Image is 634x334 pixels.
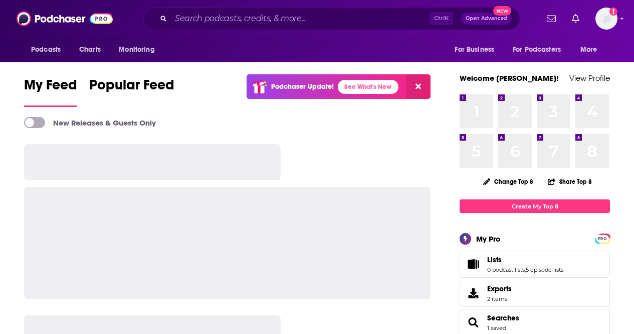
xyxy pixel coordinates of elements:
[73,40,107,59] a: Charts
[568,10,583,27] a: Show notifications dropdown
[24,117,156,128] a: New Releases & Guests Only
[525,266,526,273] span: ,
[271,82,334,91] p: Podchaser Update!
[595,8,617,30] button: Show profile menu
[487,266,525,273] a: 0 podcast lists
[506,40,575,59] button: open menu
[143,7,520,30] div: Search podcasts, credits, & more...
[460,73,559,83] a: Welcome [PERSON_NAME]!
[112,40,167,59] button: open menu
[596,235,608,243] span: PRO
[487,324,506,331] a: 1 saved
[476,234,501,244] div: My Pro
[493,6,511,16] span: New
[477,175,539,188] button: Change Top 8
[24,76,77,107] a: My Feed
[31,43,61,57] span: Podcasts
[171,11,430,27] input: Search podcasts, credits, & more...
[596,235,608,242] a: PRO
[119,43,154,57] span: Monitoring
[79,43,101,57] span: Charts
[543,10,560,27] a: Show notifications dropdown
[461,13,512,25] button: Open AdvancedNew
[460,251,610,278] span: Lists
[595,8,617,30] img: User Profile
[487,295,512,302] span: 2 items
[466,16,507,21] span: Open Advanced
[338,80,398,94] a: See What's New
[24,40,74,59] button: open menu
[463,286,483,300] span: Exports
[24,76,77,99] span: My Feed
[487,284,512,293] span: Exports
[513,43,561,57] span: For Podcasters
[595,8,617,30] span: Logged in as sherreraaclu
[463,257,483,271] a: Lists
[487,255,563,264] a: Lists
[580,43,597,57] span: More
[89,76,174,99] span: Popular Feed
[463,315,483,329] a: Searches
[448,40,507,59] button: open menu
[460,280,610,307] a: Exports
[487,255,502,264] span: Lists
[430,12,453,25] span: Ctrl K
[609,8,617,16] svg: Add a profile image
[455,43,494,57] span: For Business
[526,266,563,273] a: 5 episode lists
[17,9,113,28] img: Podchaser - Follow, Share and Rate Podcasts
[460,199,610,213] a: Create My Top 8
[573,40,610,59] button: open menu
[569,73,610,83] a: View Profile
[89,76,174,107] a: Popular Feed
[487,313,519,322] a: Searches
[547,172,592,191] button: Share Top 8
